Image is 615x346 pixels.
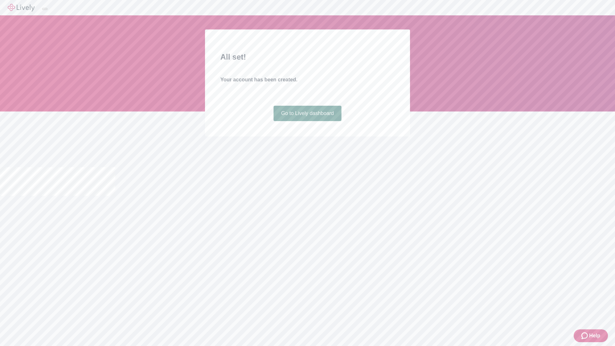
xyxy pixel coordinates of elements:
[42,8,47,10] button: Log out
[589,332,600,340] span: Help
[8,4,35,12] img: Lively
[274,106,342,121] a: Go to Lively dashboard
[581,332,589,340] svg: Zendesk support icon
[220,51,395,63] h2: All set!
[220,76,395,84] h4: Your account has been created.
[574,329,608,342] button: Zendesk support iconHelp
